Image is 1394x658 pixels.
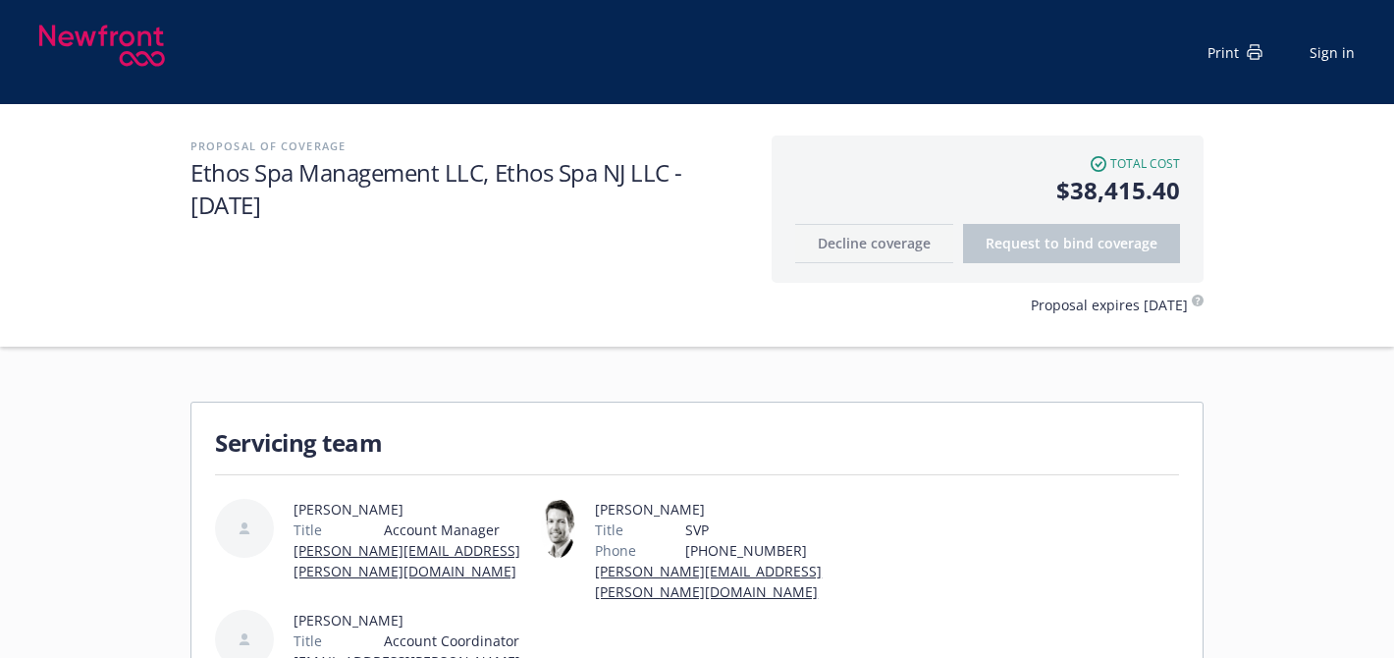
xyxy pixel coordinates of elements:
[685,540,859,561] span: [PHONE_NUMBER]
[294,520,322,540] span: Title
[1207,42,1262,63] div: Print
[294,541,520,580] a: [PERSON_NAME][EMAIL_ADDRESS][PERSON_NAME][DOMAIN_NAME]
[595,520,623,540] span: Title
[215,426,1179,459] h1: Servicing team
[963,224,1180,263] button: Request to bindcoverage
[685,520,859,540] span: SVP
[1110,155,1180,173] span: Total cost
[1310,42,1355,63] a: Sign in
[818,234,931,252] span: Decline coverage
[190,156,752,221] h1: Ethos Spa Management LLC, Ethos Spa NJ LLC - [DATE]
[384,631,533,651] span: Account Coordinator
[294,499,533,520] span: [PERSON_NAME]
[384,520,533,540] span: Account Manager
[1098,234,1157,252] span: coverage
[595,499,859,520] span: [PERSON_NAME]
[795,173,1180,208] span: $38,415.40
[294,610,533,631] span: [PERSON_NAME]
[1031,295,1188,315] span: Proposal expires [DATE]
[986,234,1157,252] span: Request to bind
[190,136,752,156] h2: Proposal of coverage
[294,631,322,651] span: Title
[595,540,636,561] span: Phone
[541,499,575,558] img: employee photo
[795,224,953,263] button: Decline coverage
[595,562,822,601] a: [PERSON_NAME][EMAIL_ADDRESS][PERSON_NAME][DOMAIN_NAME]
